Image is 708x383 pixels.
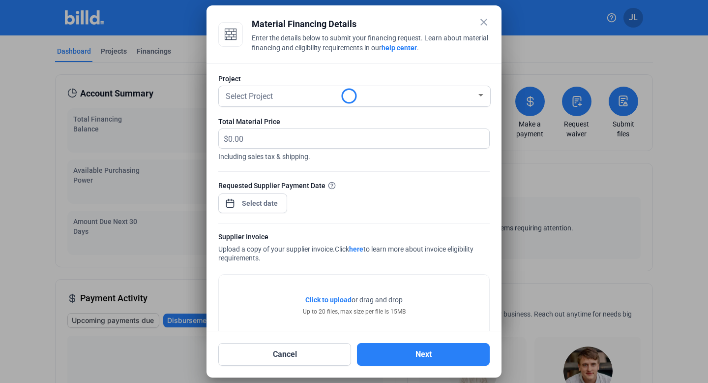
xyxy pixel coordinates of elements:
input: Select date [239,197,281,209]
div: Material Financing Details [252,17,490,31]
a: help center [382,44,417,52]
div: Up to 20 files, max size per file is 15MB [303,307,406,316]
span: or drag and drop [352,295,403,305]
span: Click to upload [305,296,352,304]
div: Upload a copy of your supplier invoice. [218,232,490,264]
span: Select Project [226,92,273,101]
div: Enter the details below to submit your financing request. Learn about material financing and elig... [252,33,490,55]
div: Requested Supplier Payment Date [218,180,490,191]
mat-icon: close [478,16,490,28]
div: Project [218,74,490,84]
a: here [349,245,363,253]
button: Open calendar [225,193,235,203]
div: Supplier Invoice [218,232,490,244]
button: Cancel [218,343,351,366]
span: Including sales tax & shipping. [218,149,490,161]
input: 0.00 [228,129,478,148]
span: Click to learn more about invoice eligibility requirements. [218,245,473,262]
div: Total Material Price [218,117,490,127]
span: $ [219,129,228,145]
button: Next [357,343,490,366]
span: . [417,44,419,52]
